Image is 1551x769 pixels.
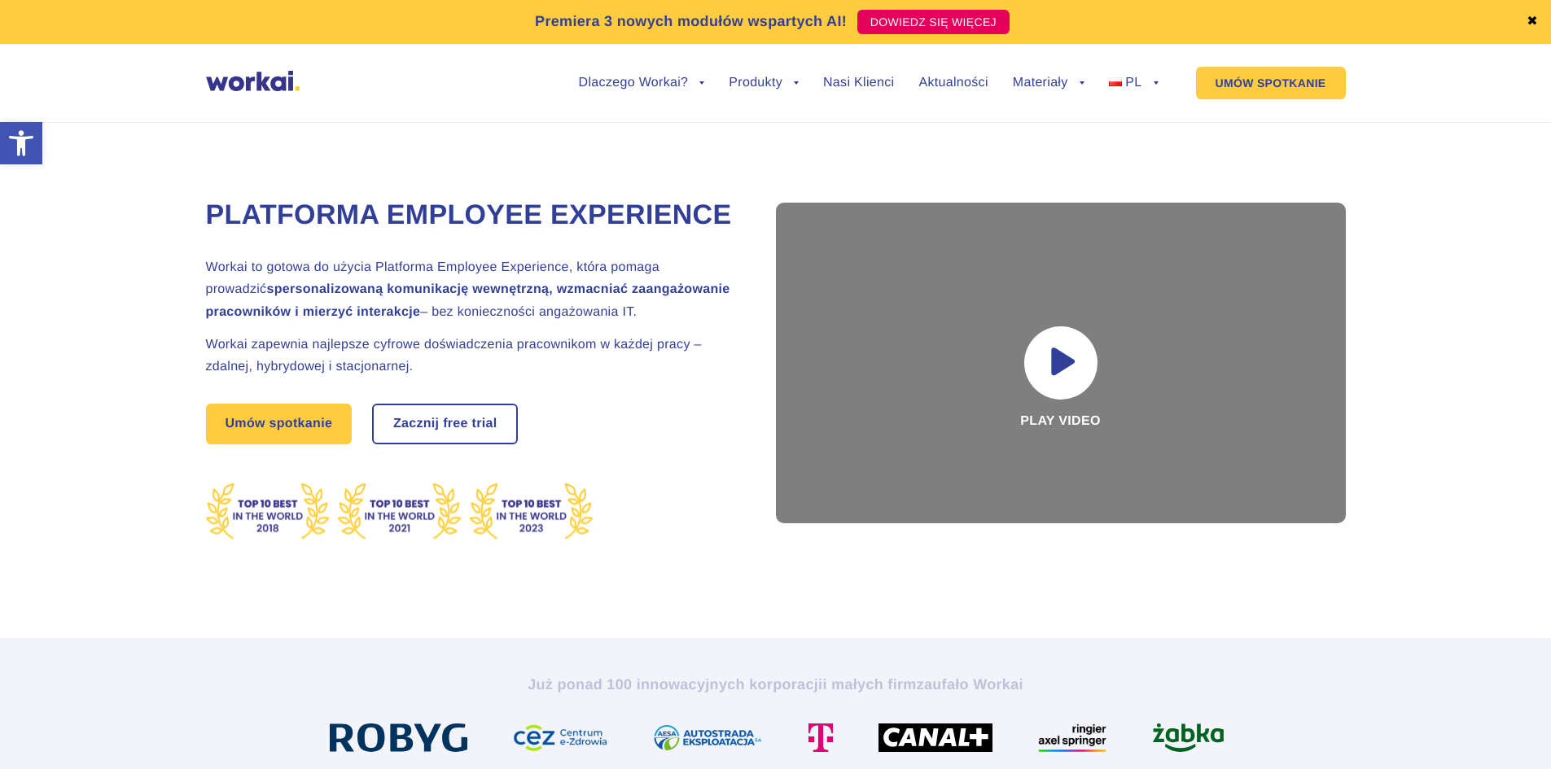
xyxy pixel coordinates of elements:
a: Zacznij free trial [374,405,517,443]
a: ✖ [1527,15,1538,28]
h1: Platforma Employee Experience [206,197,735,234]
a: Produkty [729,76,799,90]
a: Dlaczego Workai? [579,76,705,90]
a: Nasi Klienci [823,76,894,90]
p: Premiera 3 nowych modułów wspartych AI! [535,11,847,33]
div: Play video [776,203,1346,523]
span: PL [1125,76,1141,90]
a: Aktualności [918,76,988,90]
strong: spersonalizowaną komunikację wewnętrzną, wzmacniać zaangażowanie pracowników i mierzyć interakcje [206,282,730,318]
h2: Już ponad 100 innowacyjnych korporacji zaufało Workai [324,675,1228,694]
h2: Workai to gotowa do użycia Platforma Employee Experience, która pomaga prowadzić – bez koniecznoś... [206,256,735,323]
a: UMÓW SPOTKANIE [1196,67,1346,99]
a: DOWIEDZ SIĘ WIĘCEJ [857,10,1010,34]
a: Materiały [1013,76,1084,90]
a: Umów spotkanie [206,404,353,444]
h2: Workai zapewnia najlepsze cyfrowe doświadczenia pracownikom w każdej pracy – zdalnej, hybrydowej ... [206,334,735,378]
i: i małych firm [822,676,916,693]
